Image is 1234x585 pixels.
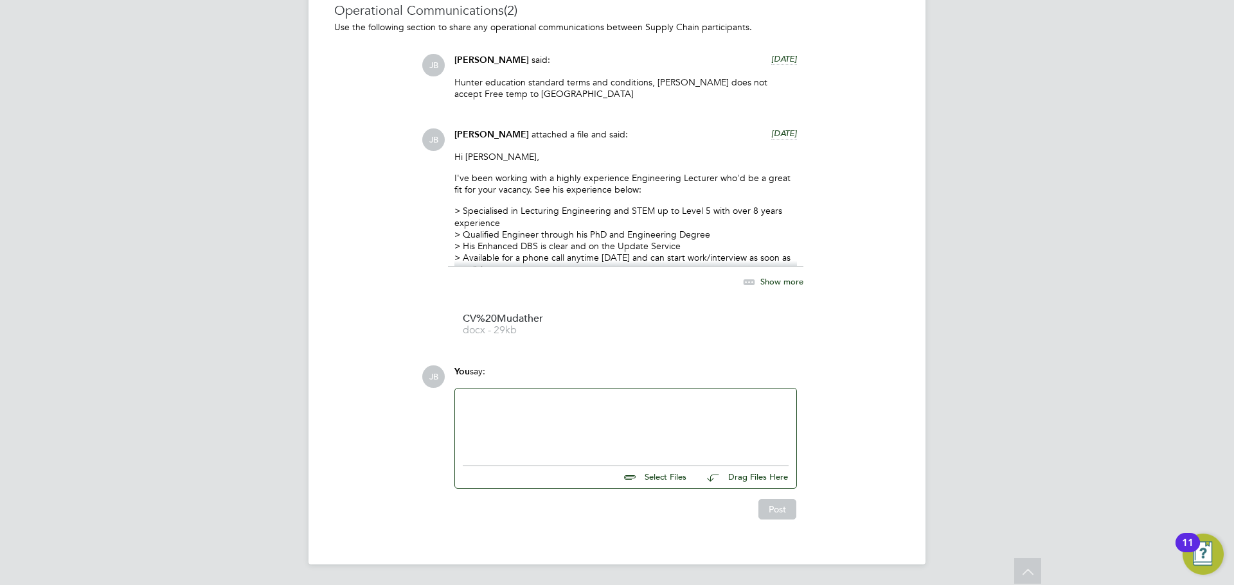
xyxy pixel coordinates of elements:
span: said: [532,54,550,65]
p: Use the following section to share any operational communications between Supply Chain participants. [334,21,900,33]
span: JB [422,128,445,151]
button: Open Resource Center, 11 new notifications [1183,534,1224,575]
span: CV%20Mudather [463,314,566,324]
h3: Operational Communications [334,2,900,19]
a: CV%20Mudather docx - 29kb [463,314,566,335]
p: I've been working with a highly experience Engineering Lecturer who'd be a great fit for your vac... [454,172,797,195]
span: [PERSON_NAME] [454,55,529,65]
button: Post [758,499,796,520]
p: Hunter education standard terms and conditions, [PERSON_NAME] does not accept Free temp to [GEOGR... [454,76,797,100]
span: JB [422,54,445,76]
span: JB [422,365,445,388]
p: Hi [PERSON_NAME], [454,151,797,162]
button: Drag Files Here [697,464,789,491]
span: [DATE] [771,53,797,64]
span: [DATE] [771,128,797,139]
span: You [454,366,470,377]
div: 11 [1182,543,1194,559]
span: docx - 29kb [463,326,566,335]
div: say: [454,365,797,388]
span: attached a file and said: [532,128,628,140]
p: > Specialised in Lecturing Engineering and STEM up to Level 5 with over 8 years experience > Qual... [454,205,797,275]
span: Show more [760,275,803,286]
span: (2) [504,2,517,19]
span: [PERSON_NAME] [454,129,529,140]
